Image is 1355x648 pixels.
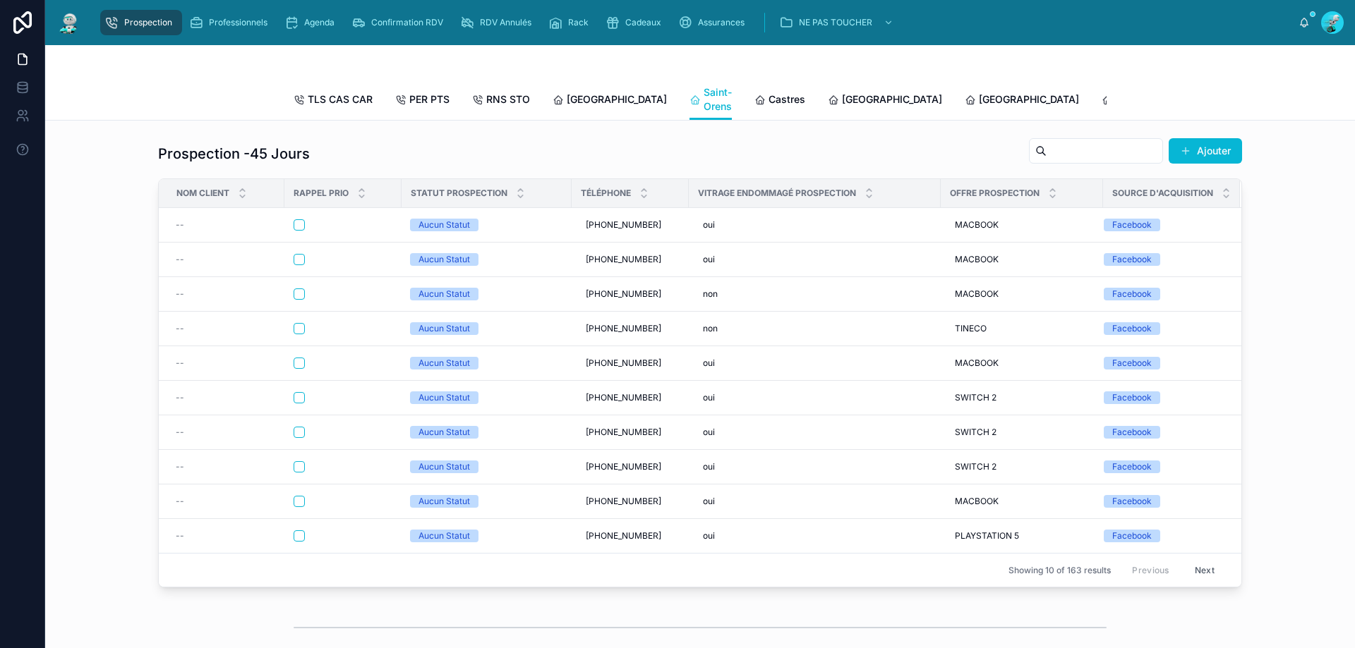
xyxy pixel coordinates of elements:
span: non [703,288,718,300]
button: Next [1185,559,1224,581]
a: [PHONE_NUMBER] [580,525,680,547]
a: Aucun Statut [410,322,563,335]
span: oui [703,254,715,265]
div: Facebook [1112,357,1152,369]
span: [PHONE_NUMBER] [586,427,661,438]
a: TLS CAS CAR [294,87,373,115]
div: scrollable content [93,7,1299,38]
div: Aucun Statut [418,426,470,439]
span: Saint-Orens [704,85,732,114]
span: oui [703,219,715,231]
a: Ajouter [1169,138,1242,164]
a: Cadeaux [601,10,671,35]
span: Confirmation RDV [371,17,443,28]
span: -- [176,392,184,403]
span: [PHONE_NUMBER] [586,392,661,403]
span: [PHONE_NUMBER] [586,530,661,542]
span: PLAYSTATION 5 [955,530,1019,542]
a: oui [697,386,932,409]
a: oui [697,421,932,444]
a: -- [176,427,276,438]
a: Facebook [1104,219,1223,231]
span: oui [703,357,715,369]
a: Agenda [280,10,344,35]
span: Cadeaux [625,17,661,28]
a: Aucun Statut [410,460,563,473]
span: MACBOOK [955,254,999,265]
span: MACBOOK [955,496,999,507]
a: [PHONE_NUMBER] [580,317,680,340]
a: [PHONE_NUMBER] [580,283,680,305]
span: oui [703,427,715,438]
span: NE PAS TOUCHER [799,17,872,28]
div: Facebook [1112,530,1152,542]
a: [GEOGRAPHIC_DATA] [828,87,942,115]
div: Aucun Statut [418,357,470,369]
span: -- [176,254,184,265]
a: -- [176,496,276,507]
div: Aucun Statut [418,253,470,266]
h1: Prospection -45 Jours [158,144,310,164]
div: Aucun Statut [418,495,470,508]
a: [PHONE_NUMBER] [580,248,680,271]
a: Aucun Statut [410,530,563,542]
a: -- [176,219,276,231]
span: oui [703,392,715,403]
span: Castres [769,92,805,106]
a: -- [176,392,276,403]
div: Facebook [1112,253,1152,266]
a: -- [176,323,276,334]
a: MACBOOK [949,283,1095,305]
a: Aucun Statut [410,288,563,300]
span: oui [703,530,715,542]
a: [PHONE_NUMBER] [580,386,680,409]
a: MACBOOK [949,248,1095,271]
span: PER PTS [409,92,450,106]
a: PER PTS [395,87,450,115]
div: Aucun Statut [418,460,470,473]
a: oui [697,456,932,478]
a: TINECO [949,317,1095,340]
a: oui [697,248,932,271]
img: App logo [56,11,82,34]
span: oui [703,496,715,507]
a: -- [176,254,276,265]
a: [PHONE_NUMBER] [580,214,680,236]
span: -- [176,530,184,542]
span: RDV Annulés [480,17,531,28]
a: oui [697,490,932,513]
a: non [697,283,932,305]
a: Facebook [1104,357,1223,369]
div: Aucun Statut [418,219,470,231]
a: Professionnels [185,10,277,35]
a: -- [176,530,276,542]
span: -- [176,496,184,507]
span: SWITCH 2 [955,461,996,472]
span: Rack [568,17,589,28]
div: Facebook [1112,219,1152,231]
a: MACBOOK [949,352,1095,374]
a: Rack [544,10,598,35]
a: Castres [754,87,805,115]
a: [PHONE_NUMBER] [580,456,680,478]
span: TINECO [955,323,987,334]
a: MACBOOK [949,490,1095,513]
a: non [697,317,932,340]
a: Facebook [1104,426,1223,439]
a: Aucun Statut [410,253,563,266]
span: RNS STO [486,92,530,106]
span: -- [176,323,184,334]
a: RDV Annulés [456,10,541,35]
a: oui [697,352,932,374]
a: Facebook [1104,460,1223,473]
span: [PHONE_NUMBER] [586,323,661,334]
a: -- [176,288,276,300]
a: oui [697,214,932,236]
span: -- [176,357,184,369]
a: MACBOOK [949,214,1095,236]
a: Confirmation RDV [347,10,453,35]
a: -- [176,461,276,472]
a: [PHONE_NUMBER] [580,352,680,374]
a: RNS STO [472,87,530,115]
div: Aucun Statut [418,322,470,335]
